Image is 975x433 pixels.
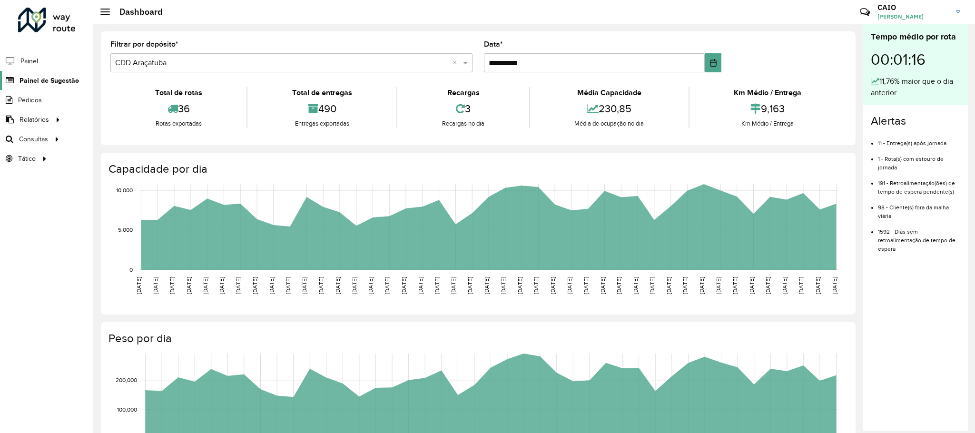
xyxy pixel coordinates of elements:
li: 191 - Retroalimentação(ões) de tempo de espera pendente(s) [878,172,960,196]
text: [DATE] [384,277,390,294]
text: [DATE] [301,277,307,294]
label: Data [484,39,503,50]
div: Recargas [400,87,526,98]
text: [DATE] [252,277,258,294]
text: [DATE] [666,277,672,294]
div: Recargas no dia [400,119,526,128]
div: 11,76% maior que o dia anterior [871,76,960,98]
li: 11 - Entrega(s) após jornada [878,132,960,148]
text: [DATE] [467,277,473,294]
text: [DATE] [616,277,622,294]
div: Rotas exportadas [113,119,244,128]
div: 490 [250,98,394,119]
text: [DATE] [202,277,208,294]
div: Km Médio / Entrega [692,119,844,128]
h4: Alertas [871,114,960,128]
div: Total de entregas [250,87,394,98]
h3: CAIO [877,3,949,12]
div: 00:01:16 [871,43,960,76]
text: [DATE] [815,277,821,294]
text: [DATE] [583,277,589,294]
text: 100,000 [117,406,137,413]
label: Filtrar por depósito [110,39,178,50]
text: [DATE] [483,277,490,294]
text: [DATE] [517,277,523,294]
span: [PERSON_NAME] [877,12,949,21]
text: [DATE] [367,277,374,294]
span: Tático [18,154,36,164]
text: 0 [129,266,133,273]
text: [DATE] [335,277,341,294]
div: Km Médio / Entrega [692,87,844,98]
text: [DATE] [699,277,705,294]
span: Painel de Sugestão [20,76,79,86]
text: [DATE] [566,277,572,294]
li: 98 - Cliente(s) fora da malha viária [878,196,960,220]
text: [DATE] [798,277,804,294]
text: 200,000 [116,377,137,383]
div: 36 [113,98,244,119]
span: Pedidos [18,95,42,105]
button: Choose Date [705,53,721,72]
text: [DATE] [533,277,539,294]
text: [DATE] [351,277,357,294]
div: 3 [400,98,526,119]
text: [DATE] [401,277,407,294]
text: [DATE] [682,277,688,294]
text: [DATE] [649,277,655,294]
div: Entregas exportadas [250,119,394,128]
h4: Peso por dia [108,332,846,345]
span: Relatórios [20,115,49,125]
text: [DATE] [218,277,225,294]
span: Clear all [453,57,461,69]
text: [DATE] [152,277,158,294]
text: [DATE] [285,277,291,294]
text: [DATE] [600,277,606,294]
text: [DATE] [434,277,440,294]
text: [DATE] [765,277,771,294]
text: [DATE] [831,277,837,294]
text: 10,000 [116,187,133,193]
text: [DATE] [268,277,275,294]
h2: Dashboard [110,7,163,17]
text: [DATE] [748,277,755,294]
text: [DATE] [136,277,142,294]
text: [DATE] [169,277,175,294]
text: 5,000 [118,227,133,233]
text: [DATE] [318,277,324,294]
text: [DATE] [450,277,456,294]
div: Média Capacidade [532,87,686,98]
text: [DATE] [781,277,788,294]
text: [DATE] [186,277,192,294]
div: 230,85 [532,98,686,119]
a: Contato Rápido [855,2,875,22]
li: 1 - Rota(s) com estouro de jornada [878,148,960,172]
div: Média de ocupação no dia [532,119,686,128]
div: Tempo médio por rota [871,30,960,43]
text: [DATE] [500,277,506,294]
h4: Capacidade por dia [108,162,846,176]
span: Consultas [19,134,48,144]
div: Total de rotas [113,87,244,98]
text: [DATE] [715,277,721,294]
text: [DATE] [550,277,556,294]
text: [DATE] [632,277,639,294]
text: [DATE] [235,277,241,294]
text: [DATE] [732,277,738,294]
text: [DATE] [417,277,423,294]
li: 1592 - Dias sem retroalimentação de tempo de espera [878,220,960,253]
div: 9,163 [692,98,844,119]
span: Painel [20,56,38,66]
